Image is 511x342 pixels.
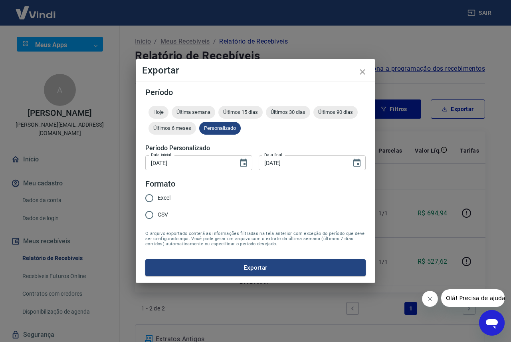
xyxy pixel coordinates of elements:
div: Últimos 30 dias [266,106,310,119]
span: Últimos 6 meses [149,125,196,131]
iframe: Botão para abrir a janela de mensagens [479,310,505,336]
input: DD/MM/YYYY [259,155,346,170]
span: Última semana [172,109,215,115]
div: Últimos 6 meses [149,122,196,135]
button: Choose date, selected date is 21 de ago de 2025 [349,155,365,171]
legend: Formato [145,178,175,190]
input: DD/MM/YYYY [145,155,232,170]
label: Data inicial [151,152,171,158]
button: Choose date, selected date is 20 de ago de 2025 [236,155,252,171]
iframe: Mensagem da empresa [441,289,505,307]
span: CSV [158,211,168,219]
h5: Período Personalizado [145,144,366,152]
div: Últimos 15 dias [218,106,263,119]
span: Excel [158,194,170,202]
div: Hoje [149,106,168,119]
div: Última semana [172,106,215,119]
h5: Período [145,88,366,96]
span: Últimos 90 dias [313,109,358,115]
span: O arquivo exportado conterá as informações filtradas na tela anterior com exceção do período que ... [145,231,366,247]
span: Últimos 15 dias [218,109,263,115]
span: Olá! Precisa de ajuda? [5,6,67,12]
h4: Exportar [142,66,369,75]
div: Personalizado [199,122,241,135]
button: Exportar [145,259,366,276]
span: Personalizado [199,125,241,131]
label: Data final [264,152,282,158]
button: close [353,62,372,82]
iframe: Fechar mensagem [422,291,438,307]
div: Últimos 90 dias [313,106,358,119]
span: Últimos 30 dias [266,109,310,115]
span: Hoje [149,109,168,115]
